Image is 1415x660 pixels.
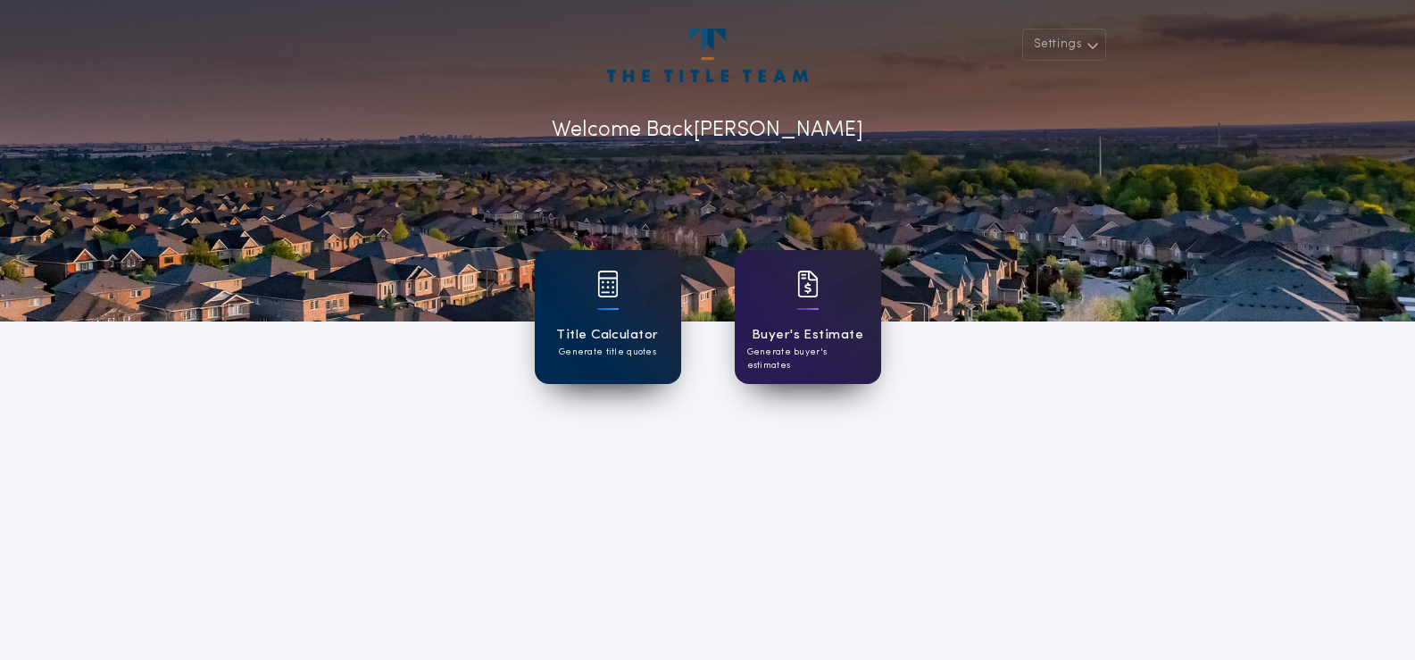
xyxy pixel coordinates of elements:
[597,271,619,297] img: card icon
[747,346,869,372] p: Generate buyer's estimates
[552,114,863,146] p: Welcome Back [PERSON_NAME]
[1022,29,1106,61] button: Settings
[607,29,807,82] img: account-logo
[559,346,656,359] p: Generate title quotes
[735,250,881,384] a: card iconBuyer's EstimateGenerate buyer's estimates
[535,250,681,384] a: card iconTitle CalculatorGenerate title quotes
[797,271,819,297] img: card icon
[556,325,658,346] h1: Title Calculator
[752,325,863,346] h1: Buyer's Estimate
